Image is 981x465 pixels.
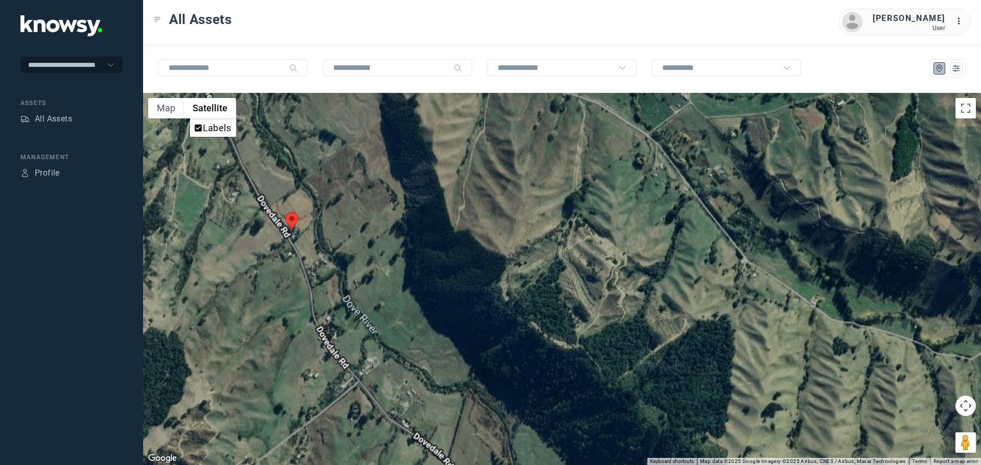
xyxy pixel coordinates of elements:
[148,98,184,118] button: Show street map
[169,10,232,29] span: All Assets
[20,99,123,108] div: Assets
[842,12,862,32] img: avatar.png
[35,113,72,125] div: All Assets
[700,458,906,464] span: Map data ©2025 Google Imagery ©2025 Airbus, CNES / Airbus, Maxar Technologies
[650,458,694,465] button: Keyboard shortcuts
[955,432,976,453] button: Drag Pegman onto the map to open Street View
[190,118,236,137] ul: Show satellite imagery
[154,16,161,23] div: Toggle Menu
[146,452,179,465] a: Open this area in Google Maps (opens a new window)
[955,396,976,416] button: Map camera controls
[184,98,236,118] button: Show satellite imagery
[912,458,927,464] a: Terms
[955,15,968,28] div: :
[20,168,30,178] div: Profile
[20,114,30,124] div: Assets
[146,452,179,465] img: Google
[20,167,60,179] a: ProfileProfile
[20,153,123,162] div: Management
[454,64,462,72] div: Search
[873,12,945,25] div: [PERSON_NAME]
[873,25,945,32] div: User
[952,64,961,73] div: List
[955,98,976,118] button: Toggle fullscreen view
[933,458,978,464] a: Report a map error
[935,64,944,73] div: Map
[203,123,231,133] label: Labels
[955,15,968,29] div: :
[956,17,966,25] tspan: ...
[20,113,72,125] a: AssetsAll Assets
[191,119,235,136] li: Labels
[20,15,102,36] img: Application Logo
[289,64,297,72] div: Search
[35,167,60,179] div: Profile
